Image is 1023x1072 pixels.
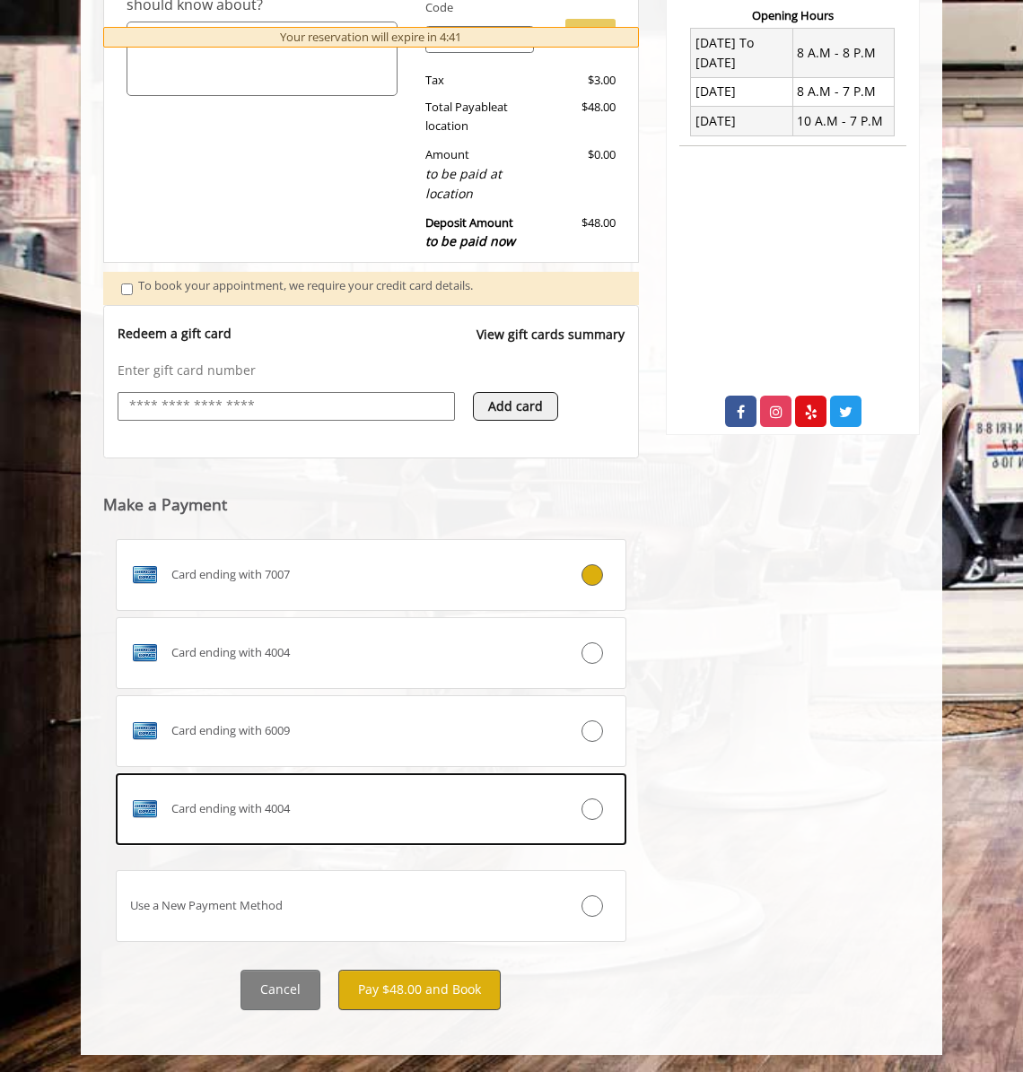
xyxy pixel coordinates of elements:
[412,71,547,90] div: Tax
[547,145,616,205] div: $0.00
[103,27,639,48] div: Your reservation will expire in 4:41
[425,232,515,249] span: to be paid now
[691,107,792,135] td: [DATE]
[547,71,616,90] div: $3.00
[679,9,906,22] h3: Opening Hours
[792,107,894,135] td: 10 A.M - 7 P.M
[792,77,894,106] td: 8 A.M - 7 P.M
[118,325,232,343] p: Redeem a gift card
[171,721,290,740] span: Card ending with 6009
[240,970,320,1010] button: Cancel
[171,799,290,818] span: Card ending with 4004
[171,643,290,662] span: Card ending with 4004
[130,795,159,824] img: AMEX
[425,164,534,205] div: to be paid at location
[691,77,792,106] td: [DATE]
[103,496,227,513] label: Make a Payment
[412,145,547,205] div: Amount
[473,392,558,421] button: Add card
[118,362,625,379] p: Enter gift card number
[338,970,501,1010] button: Pay $48.00 and Book
[547,98,616,135] div: $48.00
[138,276,621,301] div: To book your appointment, we require your credit card details.
[130,639,159,667] img: AMEX
[116,870,626,942] label: Use a New Payment Method
[412,98,547,135] div: Total Payable
[117,896,540,915] div: Use a New Payment Method
[130,717,159,745] img: AMEX
[691,28,792,77] td: [DATE] To [DATE]
[565,19,616,44] button: APPLY
[477,325,625,362] a: View gift cards summary
[547,214,616,252] div: $48.00
[425,214,515,250] b: Deposit Amount
[792,28,894,77] td: 8 A.M - 8 P.M
[171,565,290,584] span: Card ending with 7007
[130,561,159,589] img: AMEX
